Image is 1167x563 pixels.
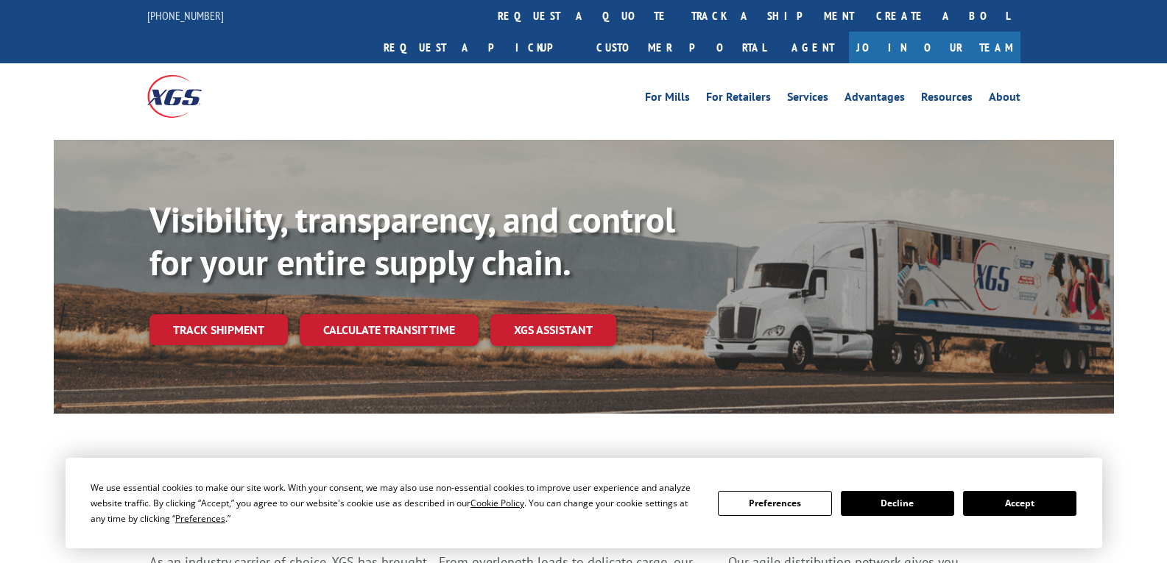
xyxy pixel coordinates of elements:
[787,91,828,107] a: Services
[490,314,616,346] a: XGS ASSISTANT
[921,91,973,107] a: Resources
[706,91,771,107] a: For Retailers
[989,91,1020,107] a: About
[373,32,585,63] a: Request a pickup
[149,196,675,285] b: Visibility, transparency, and control for your entire supply chain.
[66,458,1102,548] div: Cookie Consent Prompt
[149,314,288,345] a: Track shipment
[777,32,849,63] a: Agent
[849,32,1020,63] a: Join Our Team
[963,491,1076,516] button: Accept
[718,491,831,516] button: Preferences
[585,32,777,63] a: Customer Portal
[175,512,225,525] span: Preferences
[645,91,690,107] a: For Mills
[300,314,479,346] a: Calculate transit time
[470,497,524,509] span: Cookie Policy
[845,91,905,107] a: Advantages
[841,491,954,516] button: Decline
[147,8,224,23] a: [PHONE_NUMBER]
[91,480,700,526] div: We use essential cookies to make our site work. With your consent, we may also use non-essential ...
